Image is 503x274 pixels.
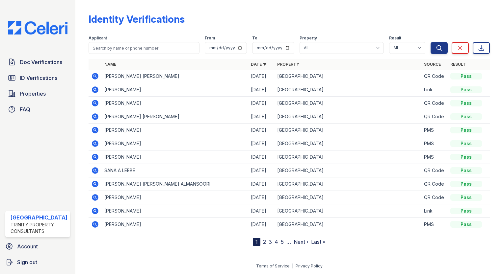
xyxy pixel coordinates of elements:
[450,221,482,228] div: Pass
[450,208,482,214] div: Pass
[421,150,448,164] td: PMS
[263,239,266,245] a: 2
[450,62,466,67] a: Result
[248,218,275,231] td: [DATE]
[421,191,448,204] td: QR Code
[102,150,249,164] td: [PERSON_NAME]
[104,62,116,67] a: Name
[102,70,249,83] td: [PERSON_NAME] [PERSON_NAME]
[421,218,448,231] td: PMS
[292,263,293,268] div: |
[450,73,482,80] div: Pass
[286,238,291,246] span: …
[5,71,70,84] a: ID Verifications
[89,13,185,25] div: Identity Verifications
[281,239,284,245] a: 5
[450,167,482,174] div: Pass
[248,204,275,218] td: [DATE]
[275,97,421,110] td: [GEOGRAPHIC_DATA]
[248,83,275,97] td: [DATE]
[275,164,421,177] td: [GEOGRAPHIC_DATA]
[275,150,421,164] td: [GEOGRAPHIC_DATA]
[424,62,441,67] a: Source
[11,221,67,235] div: Trinity Property Consultants
[17,258,37,266] span: Sign out
[5,56,70,69] a: Doc Verifications
[11,214,67,221] div: [GEOGRAPHIC_DATA]
[421,137,448,150] td: PMS
[296,263,323,268] a: Privacy Policy
[300,35,317,41] label: Property
[20,58,62,66] span: Doc Verifications
[248,97,275,110] td: [DATE]
[269,239,272,245] a: 3
[275,83,421,97] td: [GEOGRAPHIC_DATA]
[20,105,30,113] span: FAQ
[311,239,326,245] a: Last »
[5,87,70,100] a: Properties
[102,110,249,124] td: [PERSON_NAME] [PERSON_NAME]
[421,204,448,218] td: Link
[450,154,482,160] div: Pass
[20,90,46,98] span: Properties
[248,124,275,137] td: [DATE]
[3,21,73,34] img: CE_Logo_Blue-a8612792a0a2168367f1c8372b55b34899dd931a85d93a1a3d3e32e68fde9ad4.png
[102,177,249,191] td: [PERSON_NAME] [PERSON_NAME] ALMANSOORI
[450,86,482,93] div: Pass
[450,127,482,133] div: Pass
[5,103,70,116] a: FAQ
[275,124,421,137] td: [GEOGRAPHIC_DATA]
[421,164,448,177] td: QR Code
[89,42,199,54] input: Search by name or phone number
[275,239,278,245] a: 4
[248,164,275,177] td: [DATE]
[102,191,249,204] td: [PERSON_NAME]
[17,242,38,250] span: Account
[275,110,421,124] td: [GEOGRAPHIC_DATA]
[275,204,421,218] td: [GEOGRAPHIC_DATA]
[102,97,249,110] td: [PERSON_NAME]
[275,191,421,204] td: [GEOGRAPHIC_DATA]
[450,194,482,201] div: Pass
[421,177,448,191] td: QR Code
[248,70,275,83] td: [DATE]
[421,83,448,97] td: Link
[256,263,290,268] a: Terms of Service
[275,218,421,231] td: [GEOGRAPHIC_DATA]
[102,218,249,231] td: [PERSON_NAME]
[102,137,249,150] td: [PERSON_NAME]
[294,239,308,245] a: Next ›
[252,35,257,41] label: To
[248,177,275,191] td: [DATE]
[205,35,215,41] label: From
[102,204,249,218] td: [PERSON_NAME]
[89,35,107,41] label: Applicant
[275,70,421,83] td: [GEOGRAPHIC_DATA]
[3,240,73,253] a: Account
[275,137,421,150] td: [GEOGRAPHIC_DATA]
[3,256,73,269] a: Sign out
[275,177,421,191] td: [GEOGRAPHIC_DATA]
[421,97,448,110] td: QR Code
[450,113,482,120] div: Pass
[389,35,401,41] label: Result
[421,70,448,83] td: QR Code
[251,62,267,67] a: Date ▼
[102,164,249,177] td: SANA A LEEBE
[248,110,275,124] td: [DATE]
[421,110,448,124] td: QR Code
[450,181,482,187] div: Pass
[20,74,57,82] span: ID Verifications
[102,124,249,137] td: [PERSON_NAME]
[248,137,275,150] td: [DATE]
[253,238,260,246] div: 1
[450,140,482,147] div: Pass
[421,124,448,137] td: PMS
[102,83,249,97] td: [PERSON_NAME]
[450,100,482,106] div: Pass
[248,150,275,164] td: [DATE]
[248,191,275,204] td: [DATE]
[277,62,299,67] a: Property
